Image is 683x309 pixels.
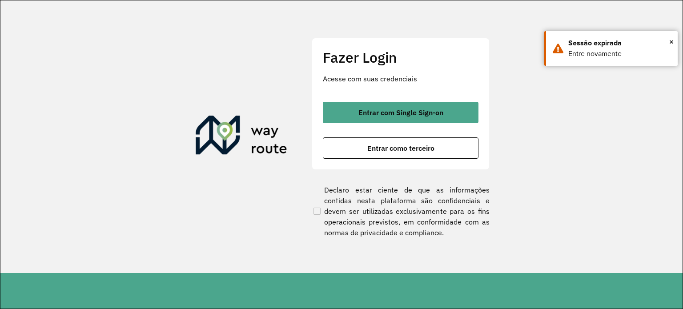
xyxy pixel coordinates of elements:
button: button [323,102,478,123]
span: × [669,35,674,48]
h2: Fazer Login [323,49,478,66]
div: Entre novamente [568,48,671,59]
div: Sessão expirada [568,38,671,48]
p: Acesse com suas credenciais [323,73,478,84]
button: Close [669,35,674,48]
span: Entrar como terceiro [367,144,434,152]
label: Declaro estar ciente de que as informações contidas nesta plataforma são confidenciais e devem se... [312,185,490,238]
img: Roteirizador AmbevTech [196,116,287,158]
button: button [323,137,478,159]
span: Entrar com Single Sign-on [358,109,443,116]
